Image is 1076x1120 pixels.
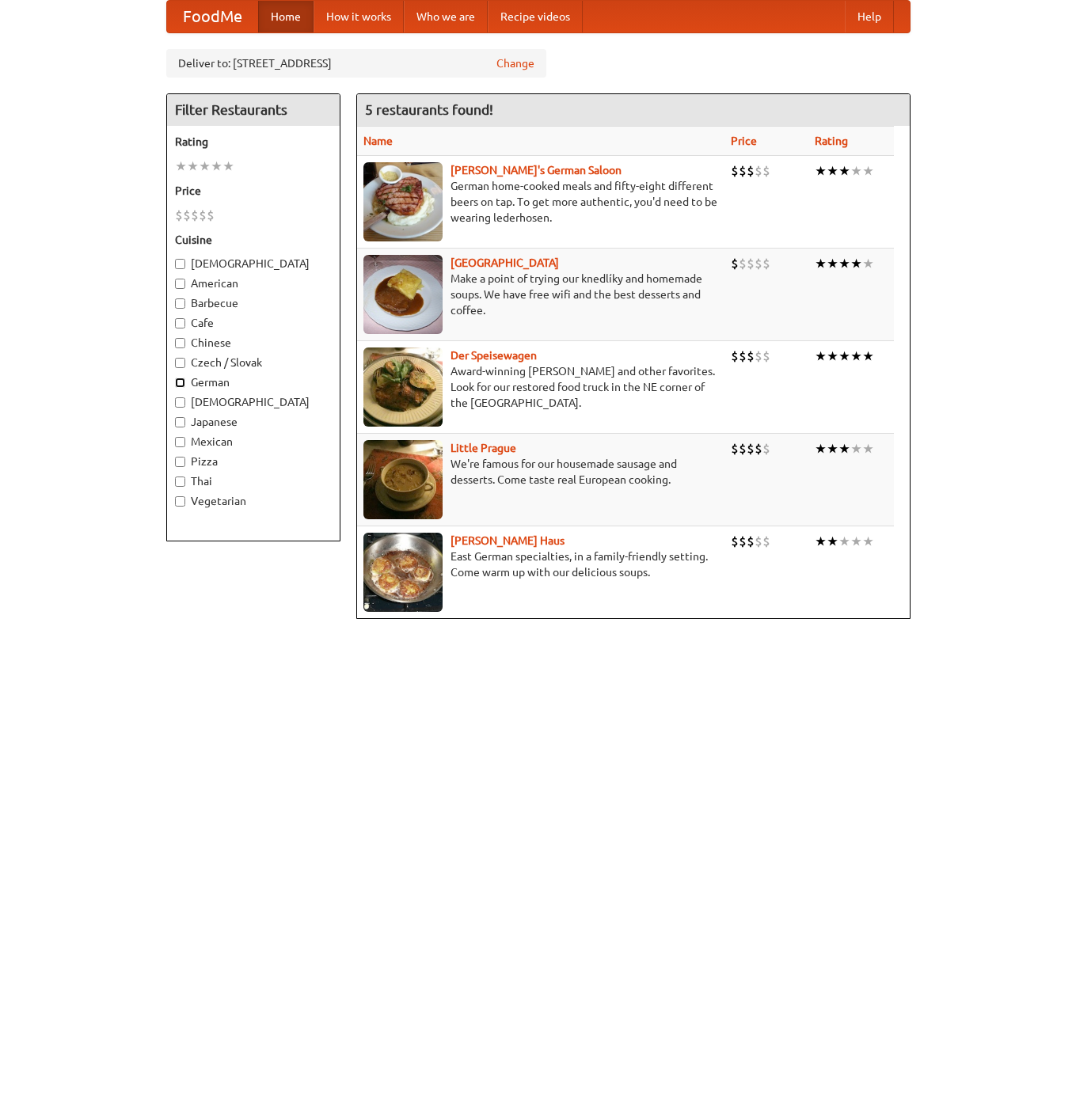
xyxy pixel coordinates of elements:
[175,232,332,248] h5: Cuisine
[187,158,199,175] li: ★
[850,347,862,365] li: ★
[762,440,770,457] li: $
[862,162,874,180] li: ★
[175,493,332,509] label: Vegetarian
[175,476,185,487] input: Thai
[175,279,185,289] input: American
[838,533,850,550] li: ★
[175,315,332,331] label: Cafe
[363,255,443,334] img: czechpoint.jpg
[762,347,770,365] li: $
[175,496,185,507] input: Vegetarian
[175,394,332,410] label: [DEMOGRAPHIC_DATA]
[451,442,516,454] a: Little Prague
[175,256,332,271] label: [DEMOGRAPHIC_DATA]
[175,275,332,291] label: American
[175,259,185,269] input: [DEMOGRAPHIC_DATA]
[199,207,207,224] li: $
[838,255,850,272] li: ★
[363,135,393,147] a: Name
[175,335,332,351] label: Chinese
[175,473,332,489] label: Thai
[827,533,838,550] li: ★
[175,397,185,408] input: [DEMOGRAPHIC_DATA]
[731,347,739,365] li: $
[747,162,755,180] li: $
[747,440,755,457] li: $
[862,347,874,365] li: ★
[815,347,827,365] li: ★
[363,271,718,318] p: Make a point of trying our knedlíky and homemade soups. We have free wifi and the best desserts a...
[747,255,755,272] li: $
[755,347,762,365] li: $
[762,162,770,180] li: $
[739,533,747,550] li: $
[739,440,747,457] li: $
[739,255,747,272] li: $
[175,207,183,224] li: $
[739,347,747,365] li: $
[175,338,185,348] input: Chinese
[815,162,827,180] li: ★
[363,347,443,427] img: speisewagen.jpg
[314,1,404,32] a: How it works
[175,295,332,311] label: Barbecue
[207,207,215,224] li: $
[815,440,827,457] li: ★
[755,162,762,180] li: $
[731,440,739,457] li: $
[762,533,770,550] li: $
[827,162,838,180] li: ★
[175,417,185,427] input: Japanese
[175,318,185,328] input: Cafe
[488,1,583,32] a: Recipe videos
[404,1,488,32] a: Who we are
[747,533,755,550] li: $
[496,55,534,71] a: Change
[451,256,559,269] a: [GEOGRAPHIC_DATA]
[815,135,848,147] a: Rating
[731,533,739,550] li: $
[191,207,199,224] li: $
[363,178,718,226] p: German home-cooked meals and fifty-eight different beers on tap. To get more authentic, you'd nee...
[211,158,222,175] li: ★
[175,457,185,467] input: Pizza
[862,440,874,457] li: ★
[175,434,332,450] label: Mexican
[850,533,862,550] li: ★
[755,440,762,457] li: $
[838,347,850,365] li: ★
[175,355,332,370] label: Czech / Slovak
[175,437,185,447] input: Mexican
[850,255,862,272] li: ★
[175,374,332,390] label: German
[175,298,185,309] input: Barbecue
[747,347,755,365] li: $
[451,349,537,362] b: Der Speisewagen
[815,255,827,272] li: ★
[451,164,622,177] a: [PERSON_NAME]'s German Saloon
[850,162,862,180] li: ★
[175,183,332,199] h5: Price
[175,158,187,175] li: ★
[199,158,211,175] li: ★
[827,347,838,365] li: ★
[451,534,565,547] a: [PERSON_NAME] Haus
[167,1,258,32] a: FoodMe
[365,102,493,117] ng-pluralize: 5 restaurants found!
[175,454,332,469] label: Pizza
[175,358,185,368] input: Czech / Slovak
[850,440,862,457] li: ★
[731,162,739,180] li: $
[166,49,546,78] div: Deliver to: [STREET_ADDRESS]
[731,135,757,147] a: Price
[363,162,443,241] img: esthers.jpg
[815,533,827,550] li: ★
[755,533,762,550] li: $
[167,94,340,126] h4: Filter Restaurants
[838,162,850,180] li: ★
